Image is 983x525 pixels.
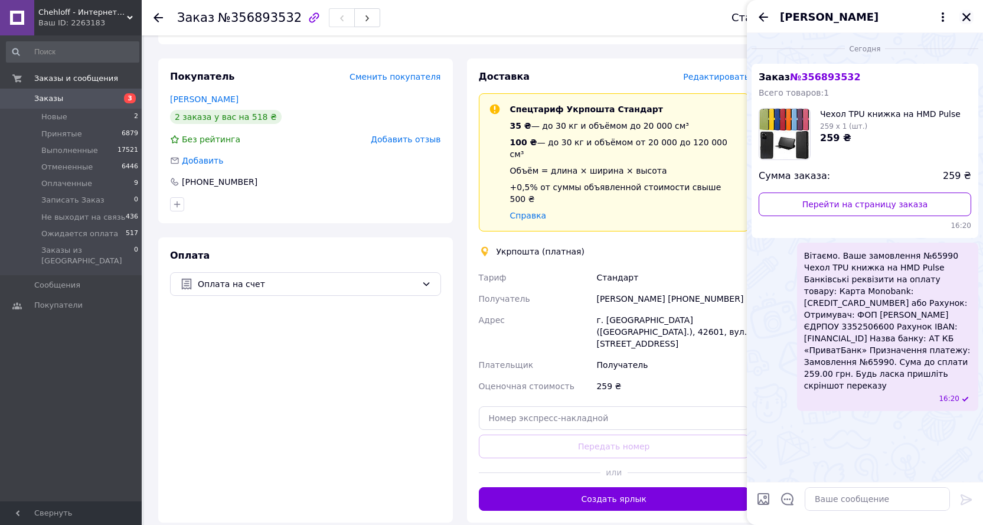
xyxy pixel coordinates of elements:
span: Заказы из [GEOGRAPHIC_DATA] [41,245,134,266]
span: 2 [134,112,138,122]
span: Записать Заказ [41,195,104,206]
div: 259 ₴ [594,376,752,397]
span: Заказ [759,71,861,83]
a: Перейти на страницу заказа [759,193,971,216]
span: Редактировать [683,72,749,81]
span: Не выходит на связь [41,212,125,223]
span: Заказы [34,93,63,104]
span: №356893532 [218,11,302,25]
button: Открыть шаблоны ответов [780,491,795,507]
span: Оплата на счет [198,278,417,291]
span: 259 ₴ [820,132,851,144]
span: Заказы и сообщения [34,73,118,84]
span: Сменить покупателя [350,72,440,81]
span: Адрес [479,315,505,325]
span: Добавить отзыв [371,135,440,144]
div: Получатель [594,354,752,376]
div: — до 30 кг и объёмом до 20 000 см³ [510,120,740,132]
div: [PHONE_NUMBER] [181,176,259,188]
a: Справка [510,211,547,220]
span: Добавить [182,156,223,165]
span: 35 ₴ [510,121,531,131]
span: Оплаченные [41,178,92,189]
button: Назад [756,10,770,24]
a: [PERSON_NAME] [170,94,239,104]
span: Сообщения [34,280,80,291]
span: Новые [41,112,67,122]
span: [PERSON_NAME] [780,9,879,25]
span: Заказ [177,11,214,25]
span: Сумма заказа: [759,169,830,183]
span: Вітаємо. Ваше замовлення №65990 Чехол TPU книжка на HMD Pulse Банківські реквізити на оплату това... [804,250,971,392]
div: — до 30 кг и объёмом от 20 000 до 120 000 см³ [510,136,740,160]
span: 9 [134,178,138,189]
span: 0 [134,195,138,206]
div: 12.08.2025 [752,43,978,54]
div: Ваш ID: 2263183 [38,18,142,28]
span: 436 [126,212,138,223]
span: Сегодня [845,44,886,54]
div: 2 заказа у вас на 518 ₴ [170,110,282,124]
span: Оплата [170,250,210,261]
input: Номер экспресс-накладной [479,406,750,430]
img: 6584054627_w100_h100_chehol-tpu-knizhka.jpg [759,109,810,159]
div: Статус заказа [731,12,811,24]
span: 6446 [122,162,138,172]
span: Доставка [479,71,530,82]
div: Вернуться назад [154,12,163,24]
span: Принятые [41,129,82,139]
span: Плательщик [479,360,534,370]
span: Оценочная стоимость [479,381,575,391]
span: Всего товаров: 1 [759,88,829,97]
span: Покупатели [34,300,83,311]
span: № 356893532 [790,71,860,83]
span: 6879 [122,129,138,139]
span: 259 ₴ [943,169,971,183]
span: Тариф [479,273,507,282]
div: +0,5% от суммы объявленной стоимости свыше 500 ₴ [510,181,740,205]
input: Поиск [6,41,139,63]
div: Укрпошта (платная) [494,246,588,257]
span: 17521 [117,145,138,156]
span: 0 [134,245,138,266]
span: Без рейтинга [182,135,240,144]
span: 16:20 12.08.2025 [939,394,959,404]
div: г. [GEOGRAPHIC_DATA] ([GEOGRAPHIC_DATA].), 42601, вул. [STREET_ADDRESS] [594,309,752,354]
span: Отмененные [41,162,93,172]
button: Создать ярлык [479,487,750,511]
span: Выполненные [41,145,98,156]
span: Спецтариф Укрпошта Стандарт [510,105,663,114]
span: 517 [126,229,138,239]
div: Объём = длина × ширина × высота [510,165,740,177]
span: 259 x 1 (шт.) [820,122,867,131]
span: 3 [124,93,136,103]
span: 100 ₴ [510,138,537,147]
span: 16:20 12.08.2025 [759,221,971,231]
button: [PERSON_NAME] [780,9,950,25]
span: Чехол TPU книжка на HMD Pulse [820,108,961,120]
div: [PERSON_NAME] [PHONE_NUMBER] [594,288,752,309]
span: или [600,467,628,478]
span: Покупатель [170,71,234,82]
span: Chehloff - Интернет магазин [38,7,127,18]
div: Стандарт [594,267,752,288]
button: Закрыть [959,10,974,24]
span: Ожидается оплата [41,229,118,239]
span: Получатель [479,294,530,304]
